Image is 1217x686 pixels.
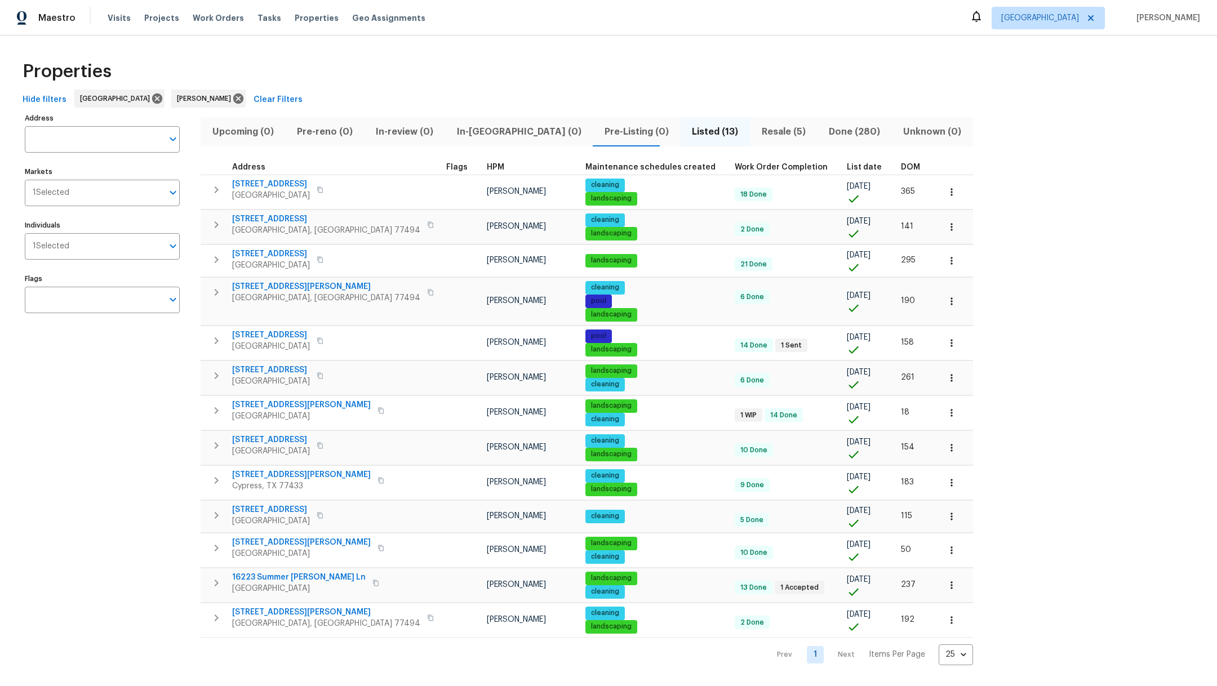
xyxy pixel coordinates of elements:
span: [DATE] [847,576,870,583]
span: [PERSON_NAME] [487,443,546,451]
span: Geo Assignments [352,12,425,24]
span: [STREET_ADDRESS] [232,213,420,225]
span: 6 Done [736,376,769,385]
span: [GEOGRAPHIC_DATA] [232,341,310,352]
span: [DATE] [847,611,870,618]
span: 10 Done [736,548,772,558]
span: landscaping [587,229,636,238]
span: Properties [23,66,112,77]
span: landscaping [587,366,636,376]
nav: Pagination Navigation [766,644,973,665]
span: 14 Done [766,411,802,420]
span: 158 [901,338,914,346]
span: [GEOGRAPHIC_DATA] [232,260,310,271]
span: [STREET_ADDRESS] [232,364,310,376]
span: HPM [487,163,504,171]
span: Projects [144,12,179,24]
span: [PERSON_NAME] [487,188,546,195]
span: Maintenance schedules created [585,163,716,171]
span: 10 Done [736,446,772,455]
span: 1 WIP [736,411,761,420]
span: Address [232,163,265,171]
button: Open [165,238,181,254]
span: [STREET_ADDRESS][PERSON_NAME] [232,537,371,548]
span: [PERSON_NAME] [487,616,546,623]
span: Cypress, TX 77433 [232,480,371,492]
span: 5 Done [736,515,768,525]
span: Resale (5) [757,124,810,140]
span: [GEOGRAPHIC_DATA] [232,548,371,559]
span: [DATE] [847,507,870,515]
span: 1 Selected [33,242,69,251]
span: 115 [901,512,912,520]
span: 1 Accepted [776,583,823,593]
span: 237 [901,581,916,589]
span: 13 Done [736,583,771,593]
span: cleaning [587,380,624,389]
div: 25 [939,640,973,669]
span: [PERSON_NAME] [487,512,546,520]
span: landscaping [587,538,636,548]
span: Unknown (0) [899,124,966,140]
span: [PERSON_NAME] [487,373,546,381]
span: 365 [901,188,915,195]
span: [STREET_ADDRESS][PERSON_NAME] [232,607,420,618]
span: [DATE] [847,333,870,341]
span: cleaning [587,415,624,424]
span: [DATE] [847,473,870,481]
span: 192 [901,616,914,623]
span: 141 [901,222,913,230]
span: cleaning [587,436,624,446]
span: [DATE] [847,292,870,300]
span: landscaping [587,194,636,203]
span: cleaning [587,471,624,480]
span: [STREET_ADDRESS] [232,434,310,446]
span: 190 [901,297,915,305]
span: In-[GEOGRAPHIC_DATA] (0) [452,124,586,140]
button: Clear Filters [249,90,307,110]
span: Pre-reno (0) [292,124,357,140]
span: 18 [901,408,909,416]
a: Goto page 1 [807,646,824,663]
span: 154 [901,443,914,451]
span: [GEOGRAPHIC_DATA] [232,411,371,422]
label: Individuals [25,222,180,229]
span: landscaping [587,449,636,459]
span: cleaning [587,180,624,190]
button: Open [165,131,181,147]
span: 6 Done [736,292,769,302]
span: [DATE] [847,251,870,259]
span: [PERSON_NAME] [1132,12,1200,24]
span: [STREET_ADDRESS][PERSON_NAME] [232,469,371,480]
span: [STREET_ADDRESS] [232,248,310,260]
button: Open [165,185,181,201]
span: [GEOGRAPHIC_DATA] [232,515,310,527]
span: [GEOGRAPHIC_DATA], [GEOGRAPHIC_DATA] 77494 [232,292,420,304]
span: [DATE] [847,182,870,190]
span: cleaning [587,511,624,521]
span: landscaping [587,345,636,354]
span: [PERSON_NAME] [487,338,546,346]
span: landscaping [587,256,636,265]
span: [STREET_ADDRESS] [232,179,310,190]
span: landscaping [587,401,636,411]
span: [STREET_ADDRESS][PERSON_NAME] [232,281,420,292]
span: [PERSON_NAME] [487,581,546,589]
span: Maestro [38,12,75,24]
span: List date [847,163,882,171]
span: 21 Done [736,260,771,269]
label: Address [25,115,180,122]
span: [GEOGRAPHIC_DATA] [80,93,154,104]
span: 16223 Summer [PERSON_NAME] Ln [232,572,366,583]
span: 2 Done [736,225,769,234]
span: landscaping [587,573,636,583]
span: Properties [295,12,339,24]
span: Clear Filters [254,93,303,107]
span: Listed (13) [687,124,743,140]
span: [GEOGRAPHIC_DATA], [GEOGRAPHIC_DATA] 77494 [232,618,420,629]
span: Work Order Completion [735,163,828,171]
button: Hide filters [18,90,71,110]
span: Pre-Listing (0) [599,124,673,140]
span: Tasks [257,14,281,22]
span: landscaping [587,622,636,631]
